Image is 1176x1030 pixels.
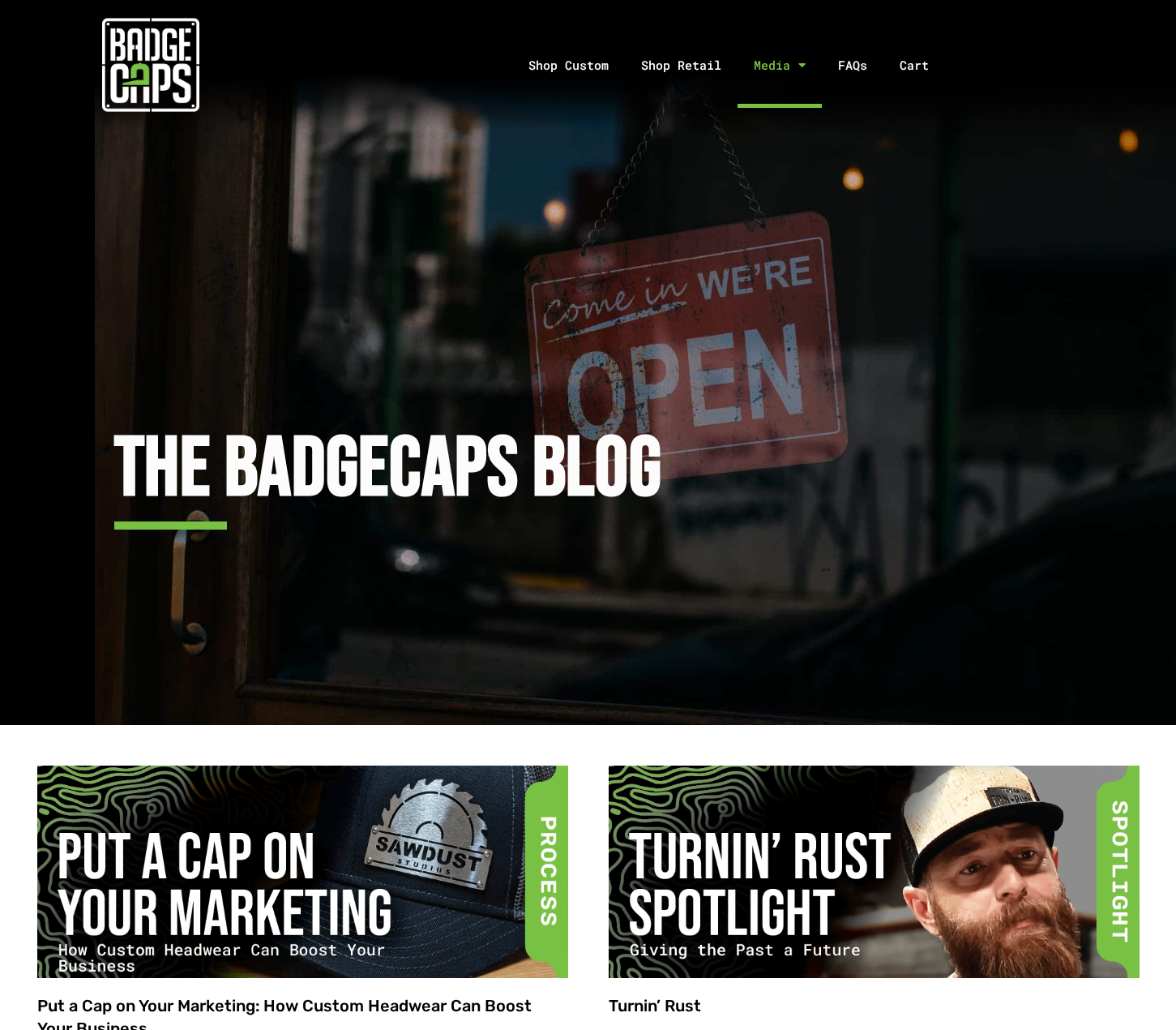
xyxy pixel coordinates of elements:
[883,23,965,108] a: Cart
[604,732,1140,1011] img: Featured Image that reads: Turnin' Rust Spotlight: Giving the Past a Future. Photo Lance Bush of ...
[114,417,1141,525] h2: The BadgeCaps Blog
[738,23,822,108] a: Media
[625,23,738,108] a: Shop Retail
[609,996,701,1015] a: Turnin’ Rust
[102,16,199,114] img: badgecaps white logo with green acccent
[609,766,1140,978] a: Featured Image that reads: Turnin' Rust Spotlight: Giving the Past a Future. Photo Lance Bush of ...
[302,23,1176,108] nav: Menu
[512,23,625,108] a: Shop Custom
[822,23,883,108] a: FAQs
